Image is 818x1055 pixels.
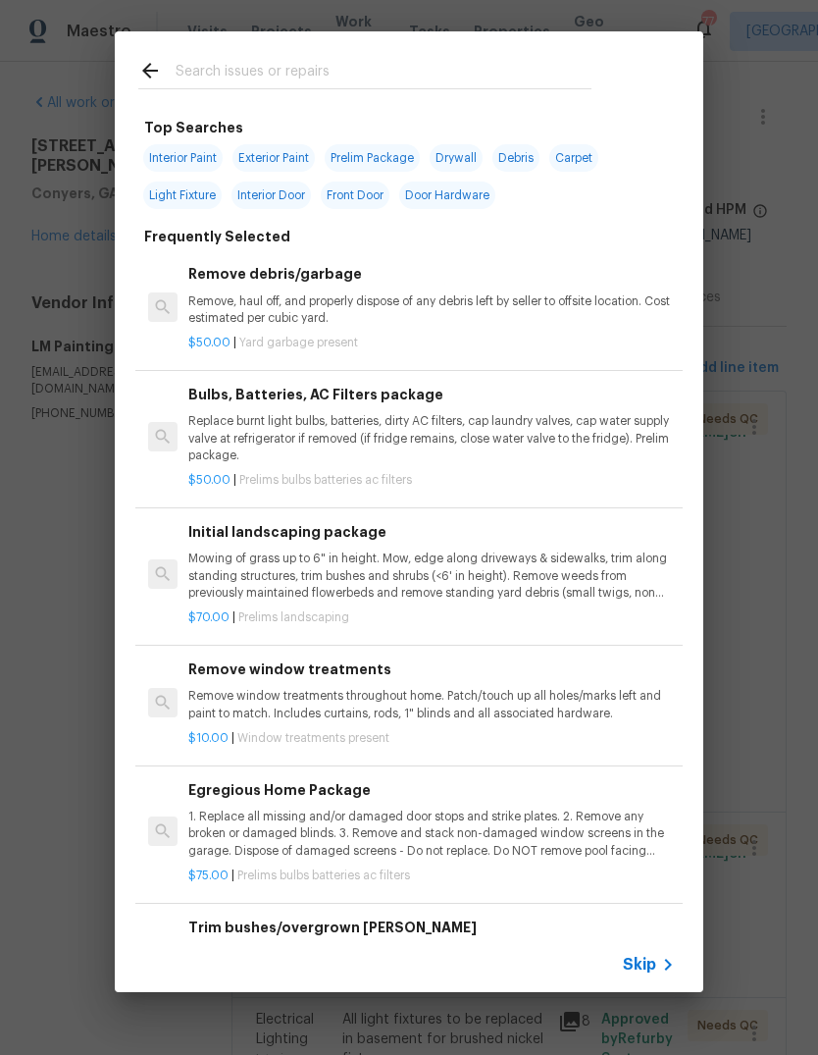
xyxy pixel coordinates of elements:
[492,144,539,172] span: Debris
[188,732,229,744] span: $10.00
[232,144,315,172] span: Exterior Paint
[143,144,223,172] span: Interior Paint
[399,182,495,209] span: Door Hardware
[325,144,420,172] span: Prelim Package
[188,611,230,623] span: $70.00
[188,659,675,680] h6: Remove window treatments
[143,182,222,209] span: Light Fixture
[188,609,675,626] p: |
[144,226,290,247] h6: Frequently Selected
[188,474,230,486] span: $50.00
[623,955,656,975] span: Skip
[188,870,229,881] span: $75.00
[231,182,311,209] span: Interior Door
[239,337,358,348] span: Yard garbage present
[188,337,230,348] span: $50.00
[188,472,675,489] p: |
[549,144,598,172] span: Carpet
[430,144,483,172] span: Drywall
[188,688,675,721] p: Remove window treatments throughout home. Patch/touch up all holes/marks left and paint to match....
[188,263,675,285] h6: Remove debris/garbage
[188,413,675,463] p: Replace burnt light bulbs, batteries, dirty AC filters, cap laundry valves, cap water supply valv...
[188,779,675,801] h6: Egregious Home Package
[188,521,675,543] h6: Initial landscaping package
[321,182,389,209] span: Front Door
[188,551,675,601] p: Mowing of grass up to 6" in height. Mow, edge along driveways & sidewalks, trim along standing st...
[188,868,675,884] p: |
[176,59,591,88] input: Search issues or repairs
[188,809,675,859] p: 1. Replace all missing and/or damaged door stops and strike plates. 2. Remove any broken or damag...
[237,732,389,744] span: Window treatments present
[188,917,675,938] h6: Trim bushes/overgrown [PERSON_NAME]
[188,335,675,351] p: |
[144,117,243,138] h6: Top Searches
[238,611,349,623] span: Prelims landscaping
[188,293,675,327] p: Remove, haul off, and properly dispose of any debris left by seller to offsite location. Cost est...
[188,384,675,405] h6: Bulbs, Batteries, AC Filters package
[237,870,410,881] span: Prelims bulbs batteries ac filters
[239,474,412,486] span: Prelims bulbs batteries ac filters
[188,730,675,747] p: |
